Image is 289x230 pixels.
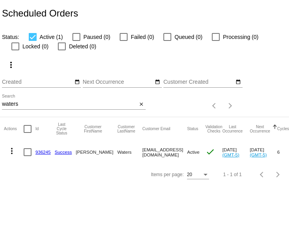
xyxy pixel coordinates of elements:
[222,125,243,133] button: Change sorting for LastOccurrenceUtc
[142,141,187,164] mat-cell: [EMAIL_ADDRESS][DOMAIN_NAME]
[76,141,117,164] mat-cell: [PERSON_NAME]
[223,172,242,177] div: 1 - 1 of 1
[74,79,80,85] mat-icon: date_range
[187,172,192,177] span: 20
[35,149,51,155] a: 936245
[22,42,48,51] span: Locked (0)
[76,125,110,133] button: Change sorting for CustomerFirstName
[254,167,270,182] button: Previous page
[55,149,72,155] a: Success
[187,172,209,178] mat-select: Items per page:
[83,79,154,85] input: Next Occurrence
[222,141,250,164] mat-cell: [DATE]
[222,152,239,157] a: (GMT-5)
[4,117,24,141] mat-header-cell: Actions
[163,79,234,85] input: Customer Created
[277,127,289,131] button: Change sorting for Cycles
[187,127,198,131] button: Change sorting for Status
[222,98,238,114] button: Next page
[174,32,202,42] span: Queued (0)
[206,147,215,156] mat-icon: check
[207,98,222,114] button: Previous page
[131,32,154,42] span: Failed (0)
[235,79,241,85] mat-icon: date_range
[2,34,19,40] span: Status:
[139,101,144,108] mat-icon: close
[250,141,277,164] mat-cell: [DATE]
[55,122,69,135] button: Change sorting for LastProcessingCycleId
[2,79,73,85] input: Created
[250,125,270,133] button: Change sorting for NextOccurrenceUtc
[69,42,96,51] span: Deleted (0)
[206,117,222,141] mat-header-cell: Validation Checks
[40,32,63,42] span: Active (1)
[117,141,143,164] mat-cell: Waters
[270,167,286,182] button: Next page
[250,152,267,157] a: (GMT-5)
[137,100,146,109] button: Clear
[142,127,170,131] button: Change sorting for CustomerEmail
[2,8,78,19] h2: Scheduled Orders
[35,127,39,131] button: Change sorting for Id
[155,79,160,85] mat-icon: date_range
[151,172,183,177] div: Items per page:
[187,149,200,155] span: Active
[2,101,137,107] input: Search
[6,60,16,70] mat-icon: more_vert
[117,125,135,133] button: Change sorting for CustomerLastName
[83,32,110,42] span: Paused (0)
[223,32,258,42] span: Processing (0)
[7,146,17,156] mat-icon: more_vert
